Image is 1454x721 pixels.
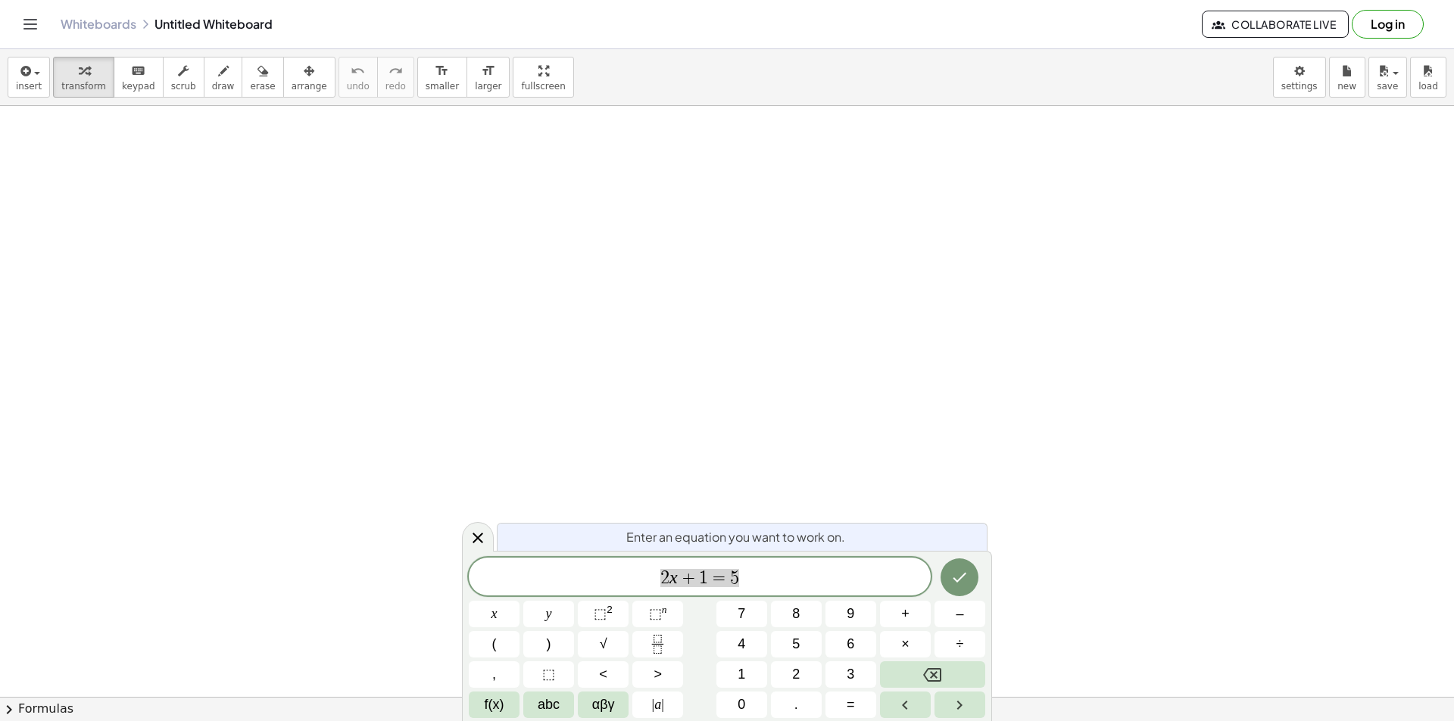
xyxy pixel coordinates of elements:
span: 2 [660,569,669,587]
button: load [1410,57,1446,98]
span: undo [347,81,370,92]
button: Equals [825,691,876,718]
button: Log in [1352,10,1424,39]
span: ⬚ [649,606,662,621]
span: . [794,695,798,715]
button: , [469,661,520,688]
span: < [599,664,607,685]
button: 8 [771,601,822,627]
a: Whiteboards [61,17,136,32]
span: 5 [730,569,739,587]
button: draw [204,57,243,98]
button: Right arrow [934,691,985,718]
span: 8 [792,604,800,624]
button: ( [469,631,520,657]
span: 1 [738,664,745,685]
span: load [1418,81,1438,92]
span: scrub [171,81,196,92]
i: keyboard [131,62,145,80]
span: 1 [699,569,708,587]
button: arrange [283,57,335,98]
button: Collaborate Live [1202,11,1349,38]
button: Done [941,558,978,596]
button: redoredo [377,57,414,98]
span: × [901,634,910,654]
button: scrub [163,57,204,98]
button: Superscript [632,601,683,627]
span: ⬚ [542,664,555,685]
button: keyboardkeypad [114,57,164,98]
span: y [546,604,552,624]
span: 4 [738,634,745,654]
span: – [956,604,963,624]
button: 6 [825,631,876,657]
button: Backspace [880,661,985,688]
button: Greek alphabet [578,691,629,718]
span: ⬚ [594,606,607,621]
button: format_sizelarger [466,57,510,98]
button: 7 [716,601,767,627]
span: Enter an equation you want to work on. [626,528,845,546]
button: settings [1273,57,1326,98]
span: 9 [847,604,854,624]
span: | [661,697,664,712]
span: ( [492,634,497,654]
span: abc [538,695,560,715]
button: y [523,601,574,627]
button: 1 [716,661,767,688]
button: 3 [825,661,876,688]
button: Absolute value [632,691,683,718]
button: ) [523,631,574,657]
span: , [492,664,496,685]
sup: n [662,604,667,615]
button: 4 [716,631,767,657]
button: undoundo [339,57,378,98]
span: 0 [738,695,745,715]
button: new [1329,57,1365,98]
span: keypad [122,81,155,92]
button: Toggle navigation [18,12,42,36]
i: format_size [481,62,495,80]
span: √ [600,634,607,654]
span: transform [61,81,106,92]
button: Alphabet [523,691,574,718]
span: arrange [292,81,327,92]
span: insert [16,81,42,92]
span: 2 [792,664,800,685]
i: redo [388,62,403,80]
button: Square root [578,631,629,657]
span: ÷ [956,634,964,654]
span: larger [475,81,501,92]
button: Divide [934,631,985,657]
i: undo [351,62,365,80]
i: format_size [435,62,449,80]
var: x [669,567,678,587]
span: = [708,569,730,587]
span: + [678,569,700,587]
button: save [1368,57,1407,98]
span: settings [1281,81,1318,92]
span: ) [547,634,551,654]
span: redo [385,81,406,92]
button: x [469,601,520,627]
span: new [1337,81,1356,92]
button: Greater than [632,661,683,688]
button: Fraction [632,631,683,657]
button: 9 [825,601,876,627]
button: Placeholder [523,661,574,688]
button: erase [242,57,283,98]
span: αβγ [592,695,615,715]
button: transform [53,57,114,98]
button: insert [8,57,50,98]
span: > [654,664,662,685]
button: 0 [716,691,767,718]
span: draw [212,81,235,92]
span: f(x) [485,695,504,715]
span: 3 [847,664,854,685]
button: Plus [880,601,931,627]
button: 2 [771,661,822,688]
button: Squared [578,601,629,627]
span: erase [250,81,275,92]
span: 5 [792,634,800,654]
sup: 2 [607,604,613,615]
